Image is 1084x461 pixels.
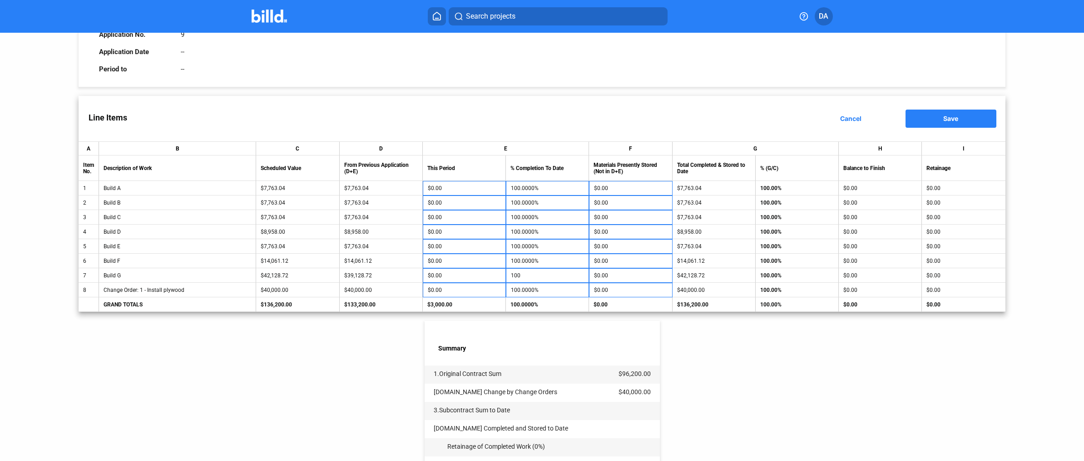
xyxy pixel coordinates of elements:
[589,142,672,155] th: F
[756,283,839,297] td: 100.00%
[449,7,668,25] button: Search projects
[261,243,334,250] div: $7,763.04
[256,155,339,181] th: Scheduled Value
[466,11,515,22] span: Search projects
[438,345,660,354] label: Summary
[434,406,510,414] span: 3.Subcontract Sum to Date
[677,185,751,191] div: $7,763.04
[181,30,184,39] div: 9
[256,142,339,155] th: C
[756,225,839,239] td: 100.00%
[922,155,1005,181] th: Retainage
[756,268,839,283] td: 100.00%
[104,200,251,206] div: Build B
[843,185,917,191] div: $0.00
[756,254,839,268] td: 100.00%
[104,229,251,235] div: Build D
[906,110,996,128] button: Save
[756,195,839,210] td: 100.00%
[926,272,1000,279] div: $0.00
[619,384,660,396] td: $40,000.00
[181,48,184,56] div: --
[344,272,418,279] div: $39,128.72
[843,200,917,206] div: $0.00
[677,258,751,264] div: $14,061.12
[344,185,418,191] div: $7,763.04
[83,258,94,264] div: 6
[340,155,423,181] th: From Previous Application (D+E)
[673,142,839,155] th: G
[261,287,334,293] div: $40,000.00
[839,297,922,312] td: $0.00
[815,7,833,25] button: DA
[619,366,660,377] td: $96,200.00
[79,104,137,131] label: Line Items
[756,155,839,181] th: % (G/C)
[677,287,751,293] div: $40,000.00
[261,229,334,235] div: $8,958.00
[926,243,1000,250] div: $0.00
[926,258,1000,264] div: $0.00
[99,142,256,155] th: B
[252,10,287,23] img: Billd Company Logo
[434,443,545,450] span: Retainage of Completed Work (0%)
[340,297,423,312] td: $133,200.00
[756,239,839,254] td: 100.00%
[756,181,839,195] td: 100.00%
[843,258,917,264] div: $0.00
[104,258,251,264] div: Build F
[83,229,94,235] div: 4
[843,272,917,279] div: $0.00
[104,287,251,293] div: Change Order: 1 - Install plywood
[922,142,1005,155] th: I
[926,287,1000,293] div: $0.00
[99,297,256,312] td: GRAND TOTALS
[104,214,251,220] div: Build C
[340,142,423,155] th: D
[344,214,418,220] div: $7,763.04
[926,214,1000,220] div: $0.00
[819,11,828,22] span: DA
[926,185,1000,191] div: $0.00
[423,142,589,155] th: E
[261,258,334,264] div: $14,061.12
[104,185,251,191] div: Build A
[423,297,506,312] td: $3,000.00
[843,243,917,250] div: $0.00
[843,214,917,220] div: $0.00
[423,155,506,181] th: This Period
[840,115,861,122] span: Cancel
[344,243,418,250] div: $7,763.04
[104,272,251,279] div: Build G
[843,229,917,235] div: $0.00
[261,200,334,206] div: $7,763.04
[673,155,756,181] th: Total Completed & Stored to Date
[83,243,94,250] div: 5
[256,297,339,312] td: $136,200.00
[83,287,94,293] div: 8
[506,155,589,181] th: % Completion To Date
[99,48,172,56] div: Application Date
[79,142,99,155] th: A
[83,272,94,279] div: 7
[434,388,557,396] span: [DOMAIN_NAME] Change by Change Orders
[677,229,751,235] div: $8,958.00
[99,65,172,73] div: Period to
[943,115,958,122] span: Save
[261,272,334,279] div: $42,128.72
[677,272,751,279] div: $42,128.72
[261,214,334,220] div: $7,763.04
[677,243,751,250] div: $7,763.04
[839,142,922,155] th: H
[99,30,172,39] div: Application No.
[756,297,839,312] td: 100.00%
[83,200,94,206] div: 2
[806,110,896,128] button: Cancel
[589,297,672,312] td: $0.00
[843,287,917,293] div: $0.00
[926,229,1000,235] div: $0.00
[83,214,94,220] div: 3
[344,229,418,235] div: $8,958.00
[922,297,1005,312] td: $0.00
[673,297,756,312] td: $136,200.00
